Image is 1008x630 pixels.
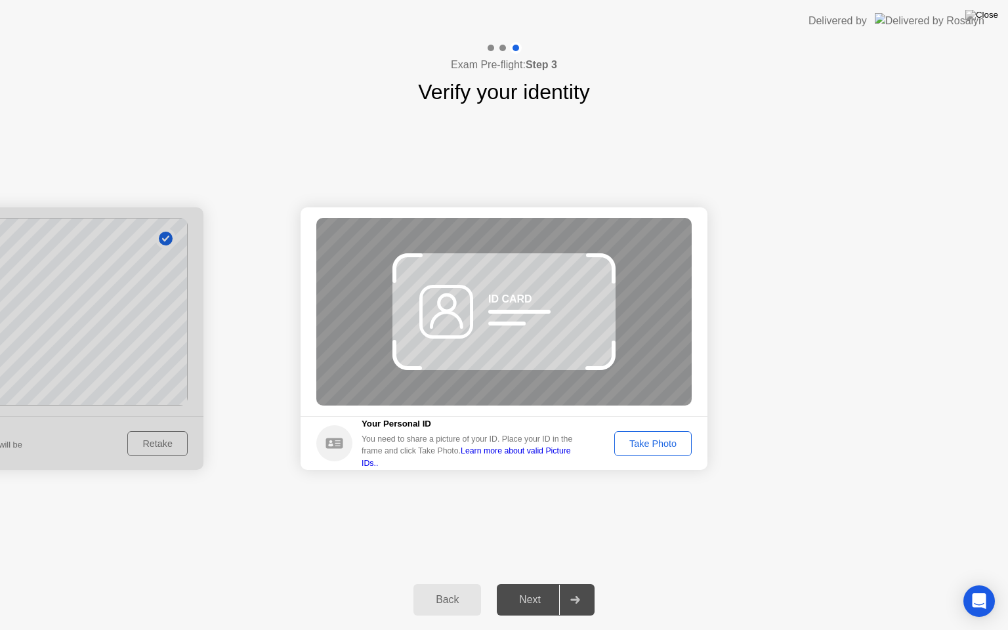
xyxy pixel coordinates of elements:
div: You need to share a picture of your ID. Place your ID in the frame and click Take Photo. [362,433,582,469]
h1: Verify your identity [418,76,589,108]
div: Open Intercom Messenger [963,585,995,617]
img: Close [965,10,998,20]
b: Step 3 [526,59,557,70]
a: Learn more about valid Picture IDs.. [362,446,571,467]
div: ID CARD [488,291,532,307]
div: Delivered by [808,13,867,29]
div: Take Photo [619,438,687,449]
h5: Your Personal ID [362,417,582,430]
img: Delivered by Rosalyn [875,13,984,28]
button: Back [413,584,481,616]
button: Take Photo [614,431,692,456]
h4: Exam Pre-flight: [451,57,557,73]
div: Next [501,594,559,606]
button: Next [497,584,595,616]
div: Back [417,594,477,606]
